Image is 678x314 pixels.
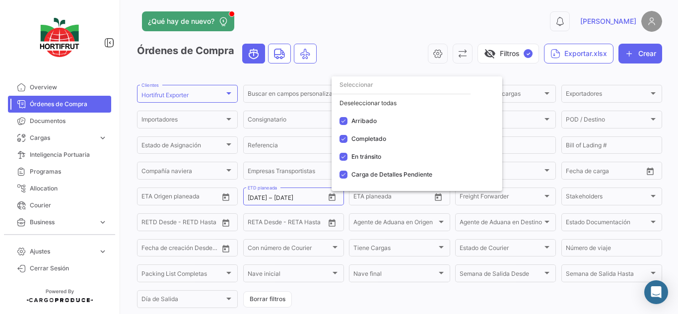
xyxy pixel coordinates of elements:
[644,280,668,304] div: Abrir Intercom Messenger
[332,94,502,112] div: Deseleccionar todas
[351,153,381,160] span: En tránsito
[351,117,377,125] span: Arribado
[351,171,432,178] span: Carga de Detalles Pendiente
[332,76,471,94] input: dropdown search
[351,135,386,142] span: Completado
